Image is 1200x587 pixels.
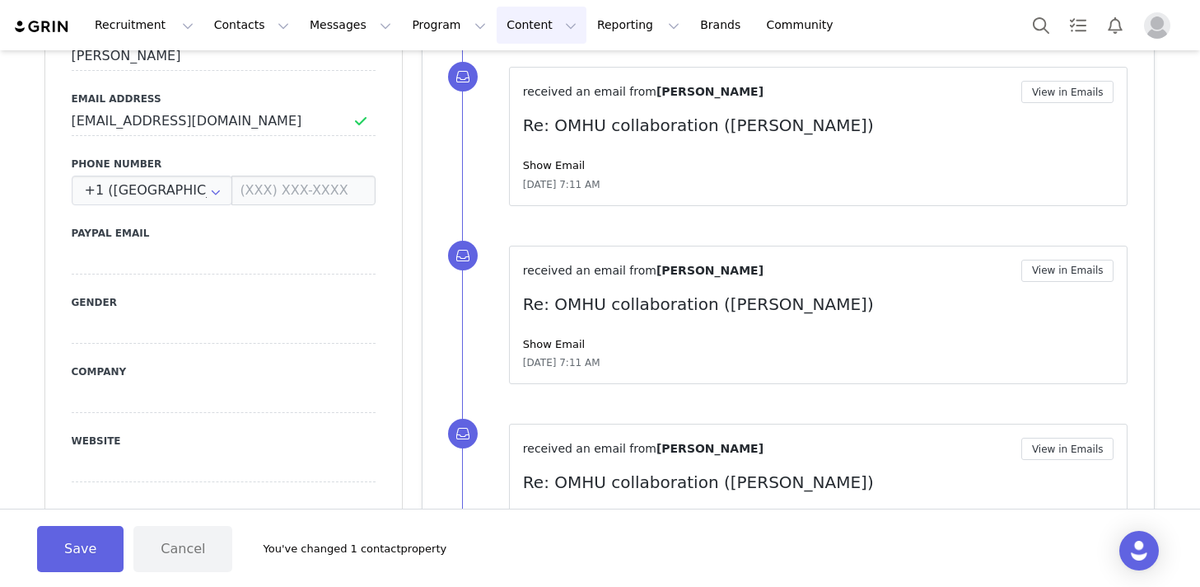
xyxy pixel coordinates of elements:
div: You've changed 1 contact [242,541,446,557]
label: Email Address [72,92,376,106]
a: Community [757,7,851,44]
button: View in Emails [1021,438,1114,460]
label: Gender [72,295,376,310]
button: Profile [1134,12,1187,39]
input: Country [72,176,233,205]
button: Save [37,526,124,572]
span: received an email from [523,264,656,277]
span: [DATE] 7:11 AM [523,355,600,370]
button: Search [1023,7,1059,44]
div: Open Intercom Messenger [1119,531,1159,571]
p: Re: OMHU collaboration ([PERSON_NAME]) [523,292,1114,317]
span: property [401,541,447,557]
a: Show Email [523,159,585,171]
span: [PERSON_NAME] [656,85,763,98]
button: View in Emails [1021,81,1114,103]
input: (XXX) XXX-XXXX [231,176,375,205]
button: Contacts [204,7,299,44]
p: Re: OMHU collaboration ([PERSON_NAME]) [523,470,1114,495]
label: Website [72,434,376,448]
body: Rich Text Area. Press ALT-0 for help. [13,13,676,31]
div: United States [72,176,233,205]
img: placeholder-profile.jpg [1144,12,1170,39]
label: Paypal Email [72,226,376,241]
a: Show Email [523,338,585,350]
button: Content [497,7,586,44]
span: received an email from [523,85,656,98]
a: Tasks [1060,7,1096,44]
span: [DATE] 7:11 AM [523,177,600,192]
a: Brands [690,7,755,44]
label: Company [72,364,376,379]
button: Messages [300,7,401,44]
button: Notifications [1097,7,1133,44]
button: Reporting [587,7,689,44]
span: [PERSON_NAME] [656,442,763,455]
span: [PERSON_NAME] [656,264,763,277]
button: View in Emails [1021,260,1114,282]
button: Recruitment [85,7,203,44]
input: Email Address [72,106,376,136]
p: Re: OMHU collaboration ([PERSON_NAME]) [523,113,1114,138]
button: Cancel [133,526,232,572]
button: Program [402,7,496,44]
img: grin logo [13,19,71,35]
span: received an email from [523,442,656,455]
label: Phone Number [72,157,376,171]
